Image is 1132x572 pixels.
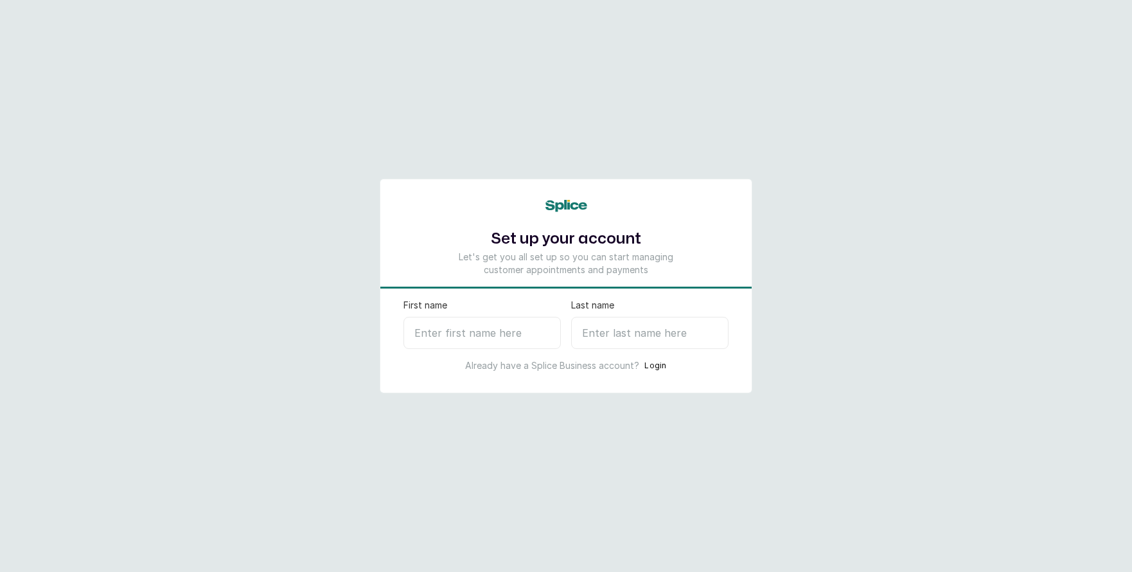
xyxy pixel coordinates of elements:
[465,359,639,372] p: Already have a Splice Business account?
[403,317,561,349] input: Enter first name here
[452,228,680,251] h1: Set up your account
[571,299,614,312] label: Last name
[452,251,680,276] p: Let's get you all set up so you can start managing customer appointments and payments
[403,299,447,312] label: First name
[644,359,667,372] button: Login
[571,317,729,349] input: Enter last name here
